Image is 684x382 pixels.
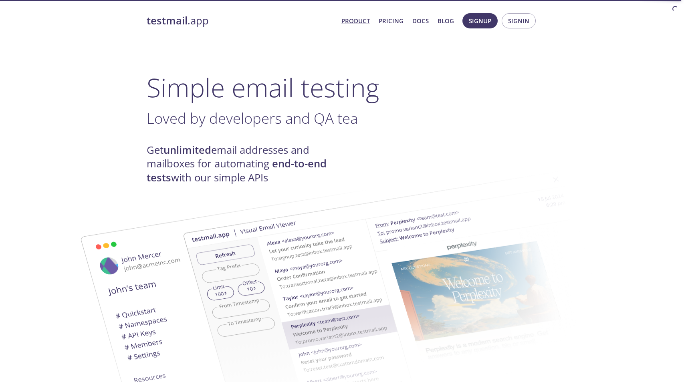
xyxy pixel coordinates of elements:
[147,108,358,128] span: Loved by developers and QA tea
[147,14,335,28] a: testmail.app
[508,16,529,26] span: Signin
[163,143,211,157] strong: unlimited
[379,16,404,26] a: Pricing
[502,13,536,28] button: Signin
[412,16,429,26] a: Docs
[462,13,498,28] button: Signup
[469,16,491,26] span: Signup
[341,16,370,26] a: Product
[147,157,327,184] strong: end-to-end tests
[147,72,538,103] h1: Simple email testing
[147,14,188,28] strong: testmail
[147,143,342,185] h4: Get email addresses and mailboxes for automating with our simple APIs
[438,16,454,26] a: Blog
